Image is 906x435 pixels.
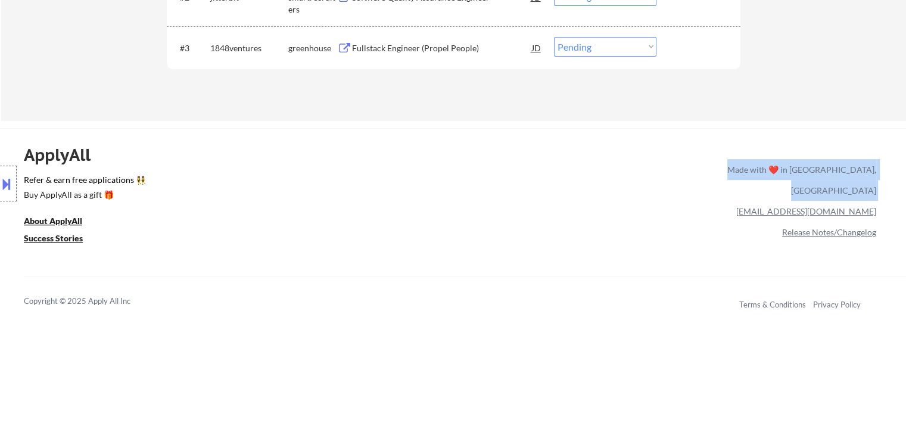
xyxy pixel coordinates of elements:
div: Fullstack Engineer (Propel People) [352,42,532,54]
div: JD [531,37,543,58]
div: #3 [180,42,201,54]
div: Copyright © 2025 Apply All Inc [24,296,161,307]
a: [EMAIL_ADDRESS][DOMAIN_NAME] [736,206,876,216]
div: greenhouse [288,42,337,54]
a: Terms & Conditions [739,300,806,309]
a: Privacy Policy [813,300,861,309]
div: Made with ❤️ in [GEOGRAPHIC_DATA], [GEOGRAPHIC_DATA] [723,159,876,201]
div: 1848ventures [210,42,288,54]
a: Release Notes/Changelog [782,227,876,237]
a: Refer & earn free applications 👯‍♀️ [24,176,478,188]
